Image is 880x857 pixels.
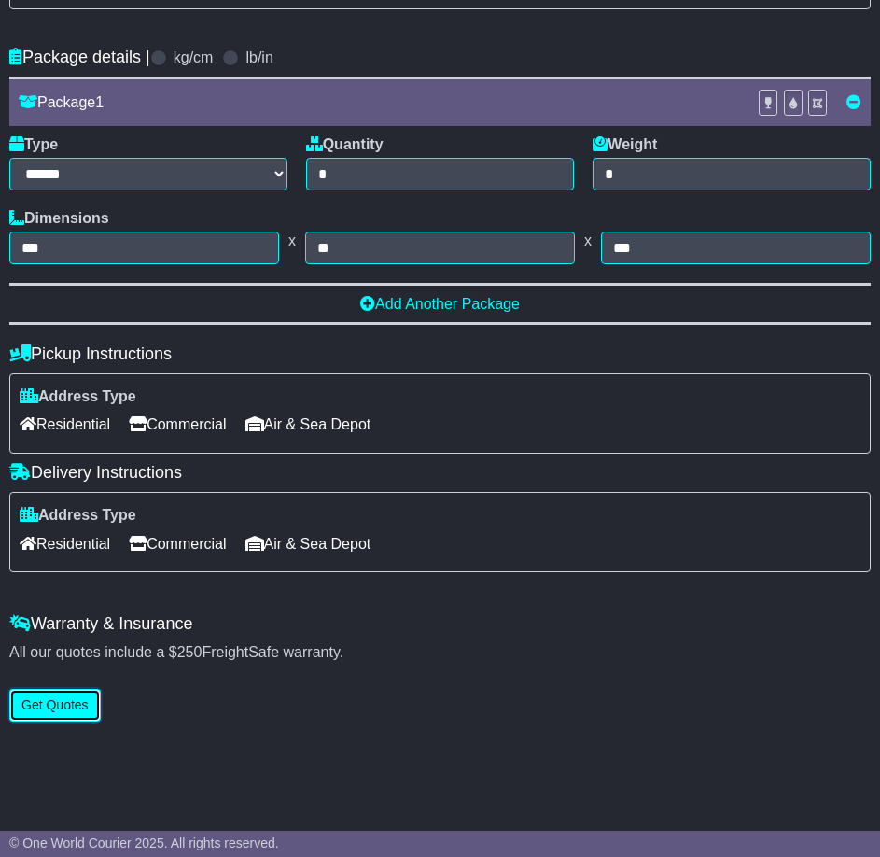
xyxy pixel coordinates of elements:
label: Quantity [306,135,384,153]
span: Residential [20,529,110,558]
h4: Warranty & Insurance [9,614,871,634]
button: Get Quotes [9,689,101,722]
span: Air & Sea Depot [245,410,371,439]
span: Commercial [129,529,226,558]
span: 250 [177,644,203,660]
label: Address Type [20,387,136,405]
label: Weight [593,135,657,153]
span: Air & Sea Depot [245,529,371,558]
h4: Delivery Instructions [9,463,871,483]
a: Add Another Package [360,296,520,312]
span: x [279,232,305,249]
div: Package [9,93,748,111]
a: Remove this item [846,94,861,110]
span: © One World Courier 2025. All rights reserved. [9,836,279,850]
label: lb/in [245,49,272,66]
span: x [575,232,601,249]
span: Residential [20,410,110,439]
span: Commercial [129,410,226,439]
label: kg/cm [174,49,214,66]
label: Address Type [20,506,136,524]
label: Type [9,135,58,153]
span: 1 [95,94,104,110]
h4: Package details | [9,48,150,67]
h4: Pickup Instructions [9,344,871,364]
div: All our quotes include a $ FreightSafe warranty. [9,643,871,661]
label: Dimensions [9,209,109,227]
